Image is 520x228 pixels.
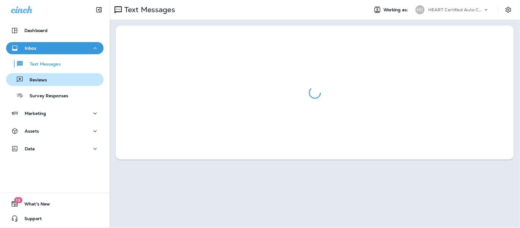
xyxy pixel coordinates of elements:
span: What's New [18,201,50,209]
button: Support [6,212,104,225]
p: Survey Responses [23,93,68,99]
button: Assets [6,125,104,137]
p: Text Messages [122,5,175,14]
span: Working as: [384,7,409,12]
button: Marketing [6,107,104,119]
p: Dashboard [24,28,48,33]
button: 19What's New [6,198,104,210]
p: Assets [25,129,39,134]
button: Collapse Sidebar [90,4,108,16]
p: Data [25,146,35,151]
p: Marketing [25,111,46,116]
p: Inbox [25,46,36,51]
div: HC [416,5,425,14]
p: HEART Certified Auto Care [428,7,483,12]
button: Survey Responses [6,89,104,102]
span: 19 [14,197,22,203]
p: Text Messages [24,62,61,67]
button: Text Messages [6,57,104,70]
button: Reviews [6,73,104,86]
button: Dashboard [6,24,104,37]
button: Inbox [6,42,104,54]
span: Support [18,216,42,223]
button: Settings [503,4,514,15]
p: Reviews [23,77,47,83]
button: Data [6,143,104,155]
